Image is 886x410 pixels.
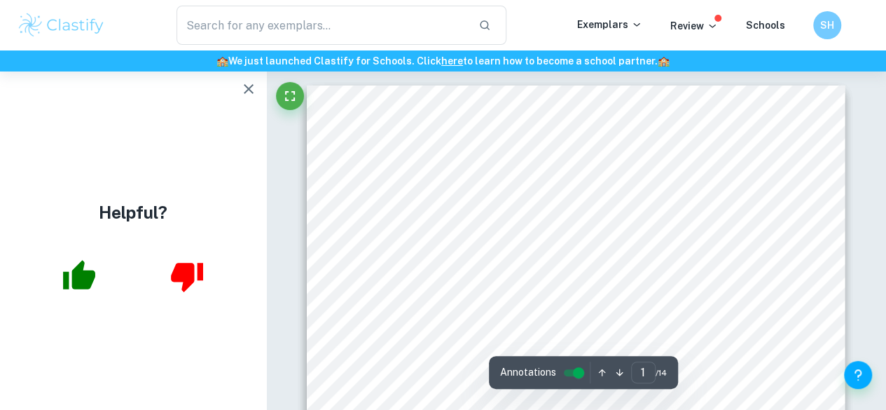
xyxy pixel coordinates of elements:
[819,18,836,33] h6: SH
[372,348,780,357] span: properties, such as conducting electricity. This property can be attributed to graphite present
[405,305,489,320] span: Introduction
[532,261,619,272] span: Word count: 2980
[504,242,647,252] span: IB candidate code: abc12345
[99,200,167,225] h4: Helpful?
[276,82,304,110] button: Fullscreen
[399,184,753,200] span: of graphite content in a pencil on its electrical
[746,20,785,31] a: Schools
[813,11,841,39] button: SH
[3,53,883,69] h6: We just launched Clastify for Schools. Click to learn how to become a school partner.
[176,6,467,45] input: Search for any exemplars...
[372,330,778,340] span: A pencil is a tool often used by IB students. Apart from writing, a pencil can have other
[500,365,556,380] span: Annotations
[844,361,872,389] button: Help and Feedback
[529,213,623,229] span: conductivity
[17,11,106,39] img: Clastify logo
[388,305,400,320] span: 1.
[441,55,463,67] a: here
[656,367,667,379] span: / 14
[670,18,718,34] p: Review
[377,153,775,170] span: The investigation of the influence of the percentage
[577,17,642,32] p: Exemplars
[372,366,780,376] span: in the pencil’s core. The relationship between the pencil conductivity and the graphite in the
[372,383,712,393] span: core can be investigated and the following research question can be formed.
[216,55,228,67] span: 🏫
[658,55,670,67] span: 🏫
